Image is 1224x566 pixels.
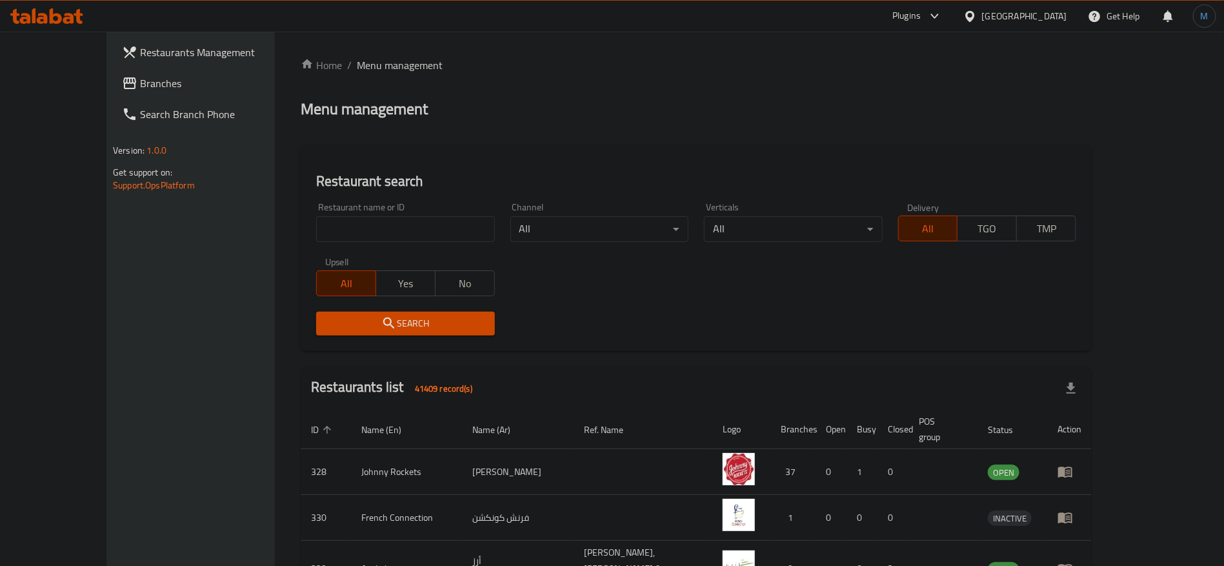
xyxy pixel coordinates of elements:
[301,57,1092,73] nav: breadcrumb
[316,312,494,336] button: Search
[113,142,145,159] span: Version:
[878,449,908,495] td: 0
[898,216,958,241] button: All
[361,422,418,438] span: Name (En)
[988,465,1019,480] span: OPEN
[140,76,301,91] span: Branches
[963,219,1012,238] span: TGO
[919,414,962,445] span: POS group
[407,378,480,399] div: Total records count
[316,216,494,242] input: Search for restaurant name or ID..
[462,495,574,541] td: فرنش كونكشن
[988,511,1032,526] span: INACTIVE
[1047,410,1092,449] th: Action
[381,274,430,293] span: Yes
[878,410,908,449] th: Closed
[113,164,172,181] span: Get support on:
[112,68,311,99] a: Branches
[316,270,376,296] button: All
[907,203,939,212] label: Delivery
[1016,216,1076,241] button: TMP
[301,99,428,119] h2: Menu management
[301,449,351,495] td: 328
[347,57,352,73] li: /
[1201,9,1209,23] span: M
[140,106,301,122] span: Search Branch Phone
[847,410,878,449] th: Busy
[704,216,882,242] div: All
[1022,219,1071,238] span: TMP
[770,495,816,541] td: 1
[988,422,1030,438] span: Status
[712,410,770,449] th: Logo
[357,57,443,73] span: Menu management
[376,270,436,296] button: Yes
[351,495,462,541] td: French Connection
[140,45,301,60] span: Restaurants Management
[723,499,755,531] img: French Connection
[816,495,847,541] td: 0
[146,142,166,159] span: 1.0.0
[113,177,195,194] a: Support.OpsPlatform
[322,274,371,293] span: All
[1058,464,1081,480] div: Menu
[441,274,490,293] span: No
[462,449,574,495] td: [PERSON_NAME]
[510,216,688,242] div: All
[112,37,311,68] a: Restaurants Management
[311,422,336,438] span: ID
[892,8,921,24] div: Plugins
[326,316,484,332] span: Search
[982,9,1067,23] div: [GEOGRAPHIC_DATA]
[1056,373,1087,404] div: Export file
[988,510,1032,526] div: INACTIVE
[301,495,351,541] td: 330
[957,216,1017,241] button: TGO
[311,378,480,399] h2: Restaurants list
[816,410,847,449] th: Open
[847,495,878,541] td: 0
[878,495,908,541] td: 0
[435,270,495,296] button: No
[585,422,641,438] span: Ref. Name
[112,99,311,130] a: Search Branch Phone
[816,449,847,495] td: 0
[770,449,816,495] td: 37
[325,258,349,267] label: Upsell
[1058,510,1081,525] div: Menu
[316,172,1076,191] h2: Restaurant search
[472,422,527,438] span: Name (Ar)
[351,449,462,495] td: Johnny Rockets
[723,453,755,485] img: Johnny Rockets
[770,410,816,449] th: Branches
[407,383,480,395] span: 41409 record(s)
[847,449,878,495] td: 1
[904,219,953,238] span: All
[301,57,342,73] a: Home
